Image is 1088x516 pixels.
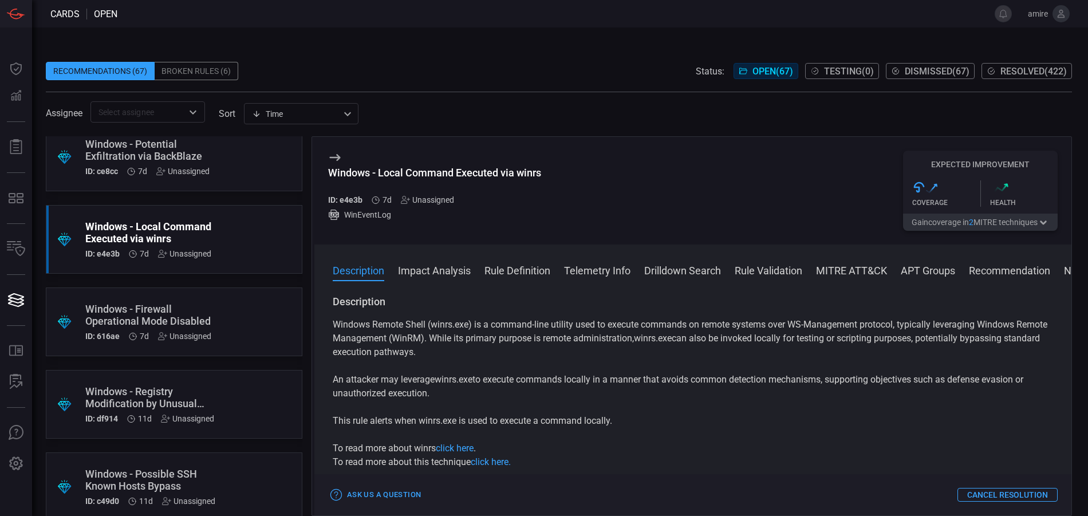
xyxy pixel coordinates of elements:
span: Sep 14, 2025 12:07 PM [140,249,149,258]
div: Windows - Firewall Operational Mode Disabled [85,303,219,327]
div: Windows - Registry Modification by Unusual Process [85,385,219,409]
code: winrs.exe [431,319,468,330]
button: Dashboard [2,55,30,82]
h5: Expected Improvement [903,160,1058,169]
p: To read more about winrs . [333,442,1053,455]
button: MITRE ATT&CK [816,263,887,277]
span: Open ( 67 ) [752,66,793,77]
h5: ID: 616ae [85,332,120,341]
button: ALERT ANALYSIS [2,368,30,396]
button: APT Groups [901,263,955,277]
span: Cards [50,9,80,19]
span: Sep 14, 2025 12:07 PM [140,332,149,341]
button: Cancel Resolution [957,488,1058,502]
div: Health [990,199,1058,207]
div: WinEventLog [328,209,541,220]
span: Dismissed ( 67 ) [905,66,969,77]
code: winrs.exe [634,333,672,344]
span: Sep 10, 2025 3:44 PM [138,414,152,423]
a: click here [436,443,474,454]
h5: ID: e4e3b [328,195,362,204]
button: Ask Us A Question [2,419,30,447]
button: Preferences [2,450,30,478]
div: Windows - Local Command Executed via winrs [85,220,219,245]
div: Unassigned [158,332,211,341]
span: Sep 14, 2025 12:07 PM [383,195,392,204]
button: Resolved(422) [981,63,1072,79]
button: Open(67) [734,63,798,79]
input: Select assignee [94,105,183,119]
p: Windows Remote Shell ( ) is a command-line utility used to execute commands on remote systems ove... [333,318,1053,359]
button: Impact Analysis [398,263,471,277]
h5: ID: df914 [85,414,118,423]
div: Windows - Possible SSH Known Hosts Bypass [85,468,219,492]
span: Status: [696,66,724,77]
div: Broken Rules (6) [155,62,238,80]
code: winrs.exe [435,374,472,385]
span: Testing ( 0 ) [824,66,874,77]
button: Gaincoverage in2MITRE techniques [903,214,1058,231]
button: Rule Catalog [2,337,30,365]
button: MITRE - Detection Posture [2,184,30,212]
button: Inventory [2,235,30,263]
button: Testing(0) [805,63,879,79]
button: Cards [2,286,30,314]
div: Unassigned [162,497,215,506]
button: Detections [2,82,30,110]
button: Dismissed(67) [886,63,975,79]
button: Recommendation [969,263,1050,277]
button: Open [185,104,201,120]
button: Telemetry Info [564,263,630,277]
a: click here. [471,456,511,467]
button: Ask Us a Question [328,486,424,504]
div: Windows - Potential Exfiltration via BackBlaze [85,138,219,162]
h5: ID: ce8cc [85,167,118,176]
button: Reports [2,133,30,161]
h3: Description [333,295,1053,309]
label: sort [219,108,235,119]
span: Sep 10, 2025 3:44 PM [139,497,153,506]
div: Unassigned [158,249,211,258]
p: An attacker may leverage to execute commands locally in a manner that avoids common detection mec... [333,373,1053,400]
button: Rule Definition [484,263,550,277]
span: Assignee [46,108,82,119]
span: Sep 14, 2025 12:07 PM [138,167,147,176]
h5: ID: e4e3b [85,249,120,258]
button: Description [333,263,384,277]
span: amire [1016,9,1048,18]
div: Unassigned [401,195,454,204]
span: 2 [969,218,973,227]
div: Recommendations (67) [46,62,155,80]
div: Unassigned [156,167,210,176]
h5: ID: c49d0 [85,497,119,506]
div: Unassigned [161,414,214,423]
button: Rule Validation [735,263,802,277]
span: Resolved ( 422 ) [1000,66,1067,77]
p: To read more about this technique [333,455,1053,469]
div: Windows - Local Command Executed via winrs [328,167,541,179]
div: Time [252,108,340,120]
button: Drilldown Search [644,263,721,277]
span: open [94,9,117,19]
div: Coverage [912,199,980,207]
p: This rule alerts when winrs.exe is used to execute a command locally. [333,414,1053,428]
